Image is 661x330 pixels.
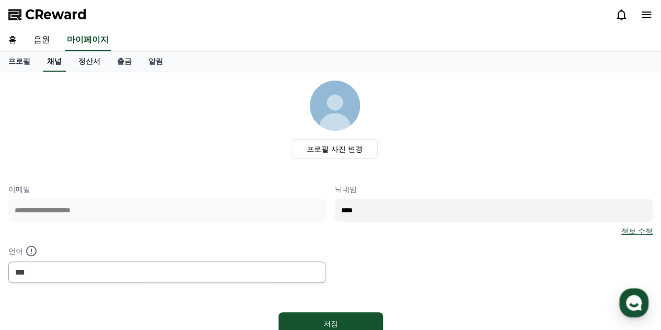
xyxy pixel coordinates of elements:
[25,29,59,51] a: 음원
[3,243,69,269] a: 홈
[621,226,653,236] a: 정보 수정
[310,81,360,131] img: profile_image
[8,184,327,195] p: 이메일
[33,259,39,267] span: 홈
[299,318,362,329] div: 저장
[8,6,87,23] a: CReward
[25,6,87,23] span: CReward
[292,139,378,159] label: 프로필 사진 변경
[69,243,135,269] a: 대화
[8,245,327,257] p: 언어
[161,259,174,267] span: 설정
[109,52,140,72] a: 출금
[335,184,653,195] p: 닉네임
[70,52,109,72] a: 정산서
[96,259,108,268] span: 대화
[140,52,171,72] a: 알림
[65,29,111,51] a: 마이페이지
[135,243,201,269] a: 설정
[43,52,66,72] a: 채널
